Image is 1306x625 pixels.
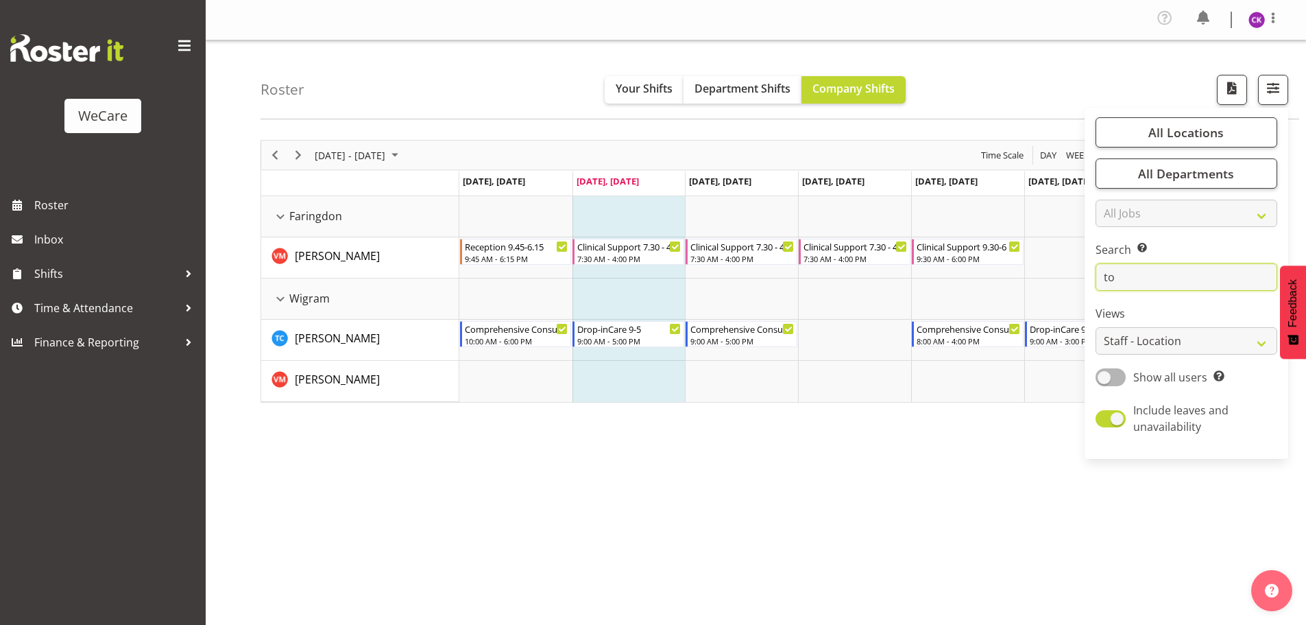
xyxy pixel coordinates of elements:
button: September 08 - 14, 2025 [313,147,404,164]
table: Timeline Week of September 9, 2025 [459,196,1250,402]
td: Viktoriia Molchanova resource [261,237,459,279]
div: Viktoriia Molchanova"s event - Reception 9.45-6.15 Begin From Monday, September 8, 2025 at 9:45:0... [460,239,572,265]
div: Clinical Support 7.30 - 4 [690,239,794,253]
div: 9:00 AM - 3:00 PM [1030,335,1133,346]
button: All Locations [1096,117,1277,148]
span: Department Shifts [694,81,790,96]
span: Day [1039,147,1058,164]
div: Viktoriia Molchanova"s event - Clinical Support 7.30 - 4 Begin From Tuesday, September 9, 2025 at... [572,239,684,265]
span: [DATE], [DATE] [689,175,751,187]
div: 7:30 AM - 4:00 PM [690,253,794,264]
div: Viktoriia Molchanova"s event - Clinical Support 7.30 - 4 Begin From Thursday, September 11, 2025 ... [799,239,910,265]
button: Your Shifts [605,76,684,104]
div: Clinical Support 9.30-6 [917,239,1020,253]
td: Torry Cobb resource [261,320,459,361]
span: [PERSON_NAME] [295,372,380,387]
div: Previous [263,141,287,169]
div: Comprehensive Consult 10-6 [465,322,568,335]
button: Previous [266,147,285,164]
span: [DATE] - [DATE] [313,147,387,164]
span: [DATE], [DATE] [463,175,525,187]
a: [PERSON_NAME] [295,371,380,388]
button: Download a PDF of the roster according to the set date range. [1217,75,1247,105]
div: 7:30 AM - 4:00 PM [803,253,907,264]
span: Faringdon [289,208,342,224]
span: Inbox [34,229,199,250]
button: Department Shifts [684,76,801,104]
div: 8:00 AM - 4:00 PM [917,335,1020,346]
button: Time Scale [979,147,1026,164]
span: Week [1065,147,1091,164]
div: Drop-inCare 9-3 [1030,322,1133,335]
span: [DATE], [DATE] [802,175,864,187]
div: Torry Cobb"s event - Drop-inCare 9-3 Begin From Saturday, September 13, 2025 at 9:00:00 AM GMT+12... [1025,321,1137,347]
span: Time Scale [980,147,1025,164]
div: Torry Cobb"s event - Comprehensive Consult 8-4 Begin From Friday, September 12, 2025 at 8:00:00 A... [912,321,1024,347]
a: [PERSON_NAME] [295,330,380,346]
button: Timeline Week [1064,147,1092,164]
button: Company Shifts [801,76,906,104]
div: Torry Cobb"s event - Comprehensive Consult 9-5 Begin From Wednesday, September 10, 2025 at 9:00:0... [686,321,797,347]
div: Comprehensive Consult 9-5 [690,322,794,335]
span: [DATE], [DATE] [1028,175,1091,187]
button: Filter Shifts [1258,75,1288,105]
div: Timeline Week of September 9, 2025 [261,140,1251,403]
div: 9:00 AM - 5:00 PM [690,335,794,346]
img: help-xxl-2.png [1265,584,1279,598]
span: Feedback [1287,279,1299,327]
span: Include leaves and unavailability [1133,403,1229,434]
span: All Locations [1148,124,1224,141]
div: 9:00 AM - 5:00 PM [577,335,681,346]
img: chloe-kim10479.jpg [1248,12,1265,28]
div: Comprehensive Consult 8-4 [917,322,1020,335]
span: Show all users [1133,370,1207,385]
span: All Departments [1138,165,1234,182]
td: Viktoriia Molchanova resource [261,361,459,402]
div: 10:00 AM - 6:00 PM [465,335,568,346]
div: Torry Cobb"s event - Comprehensive Consult 10-6 Begin From Monday, September 8, 2025 at 10:00:00 ... [460,321,572,347]
div: 9:45 AM - 6:15 PM [465,253,568,264]
div: Clinical Support 7.30 - 4 [803,239,907,253]
div: Torry Cobb"s event - Drop-inCare 9-5 Begin From Tuesday, September 9, 2025 at 9:00:00 AM GMT+12:0... [572,321,684,347]
span: Shifts [34,263,178,284]
button: Next [289,147,308,164]
div: Next [287,141,310,169]
td: Wigram resource [261,279,459,320]
label: Views [1096,305,1277,322]
span: [DATE], [DATE] [915,175,978,187]
span: Finance & Reporting [34,332,178,353]
div: 9:30 AM - 6:00 PM [917,253,1020,264]
span: [DATE], [DATE] [577,175,639,187]
div: Viktoriia Molchanova"s event - Clinical Support 9.30-6 Begin From Friday, September 12, 2025 at 9... [912,239,1024,265]
span: Wigram [289,290,330,307]
input: Search [1096,263,1277,291]
span: Roster [34,195,199,215]
img: Rosterit website logo [10,34,123,62]
a: [PERSON_NAME] [295,248,380,264]
div: Clinical Support 7.30 - 4 [577,239,681,253]
label: Search [1096,241,1277,258]
button: Timeline Day [1038,147,1059,164]
div: WeCare [78,106,128,126]
button: Feedback - Show survey [1280,266,1306,359]
h4: Roster [261,82,304,97]
button: All Departments [1096,158,1277,189]
td: Faringdon resource [261,196,459,237]
div: Drop-inCare 9-5 [577,322,681,335]
div: Viktoriia Molchanova"s event - Clinical Support 7.30 - 4 Begin From Wednesday, September 10, 2025... [686,239,797,265]
span: Your Shifts [616,81,673,96]
span: [PERSON_NAME] [295,248,380,263]
span: Company Shifts [812,81,895,96]
div: 7:30 AM - 4:00 PM [577,253,681,264]
span: Time & Attendance [34,298,178,318]
div: Reception 9.45-6.15 [465,239,568,253]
